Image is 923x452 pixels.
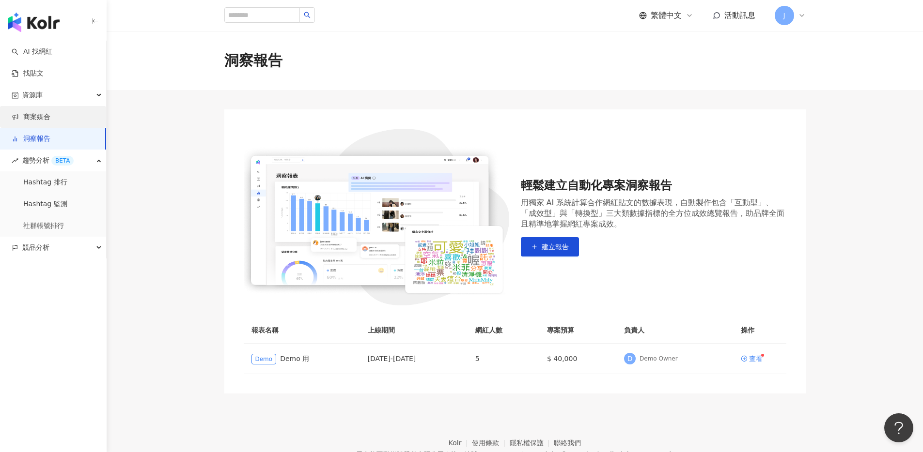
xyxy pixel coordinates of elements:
span: Demo [251,354,277,364]
div: Demo Owner [640,355,678,363]
span: 競品分析 [22,237,49,258]
div: 查看 [749,355,763,362]
th: 網紅人數 [468,317,539,344]
a: 查看 [741,355,763,362]
th: 操作 [733,317,786,344]
img: 輕鬆建立自動化專案洞察報告 [244,129,509,305]
button: 建立報告 [521,237,579,256]
span: J [783,10,785,21]
a: Hashtag 排行 [23,178,67,187]
a: 隱私權保護 [510,439,554,447]
div: 用獨家 AI 系統計算合作網紅貼文的數據表現，自動製作包含「互動型」、「成效型」與「轉換型」三大類數據指標的全方位成效總覽報告，助品牌全面且精準地掌握網紅專案成效。 [521,197,786,229]
a: 聯絡我們 [554,439,581,447]
span: 趨勢分析 [22,150,74,171]
div: BETA [51,156,74,166]
th: 上線期間 [360,317,468,344]
span: 建立報告 [542,243,569,251]
a: Kolr [449,439,472,447]
a: searchAI 找網紅 [12,47,52,57]
span: search [304,12,311,18]
a: 找貼文 [12,69,44,78]
span: 活動訊息 [724,11,755,20]
th: 專案預算 [539,317,616,344]
span: D [627,353,633,364]
div: 輕鬆建立自動化專案洞察報告 [521,178,786,194]
iframe: Help Scout Beacon - Open [884,413,913,442]
a: 使用條款 [472,439,510,447]
div: 洞察報告 [224,50,282,71]
a: Hashtag 監測 [23,199,67,209]
th: 報表名稱 [244,317,360,344]
span: 繁體中文 [651,10,682,21]
a: 社群帳號排行 [23,221,64,231]
a: 洞察報告 [12,134,50,144]
td: 5 [468,344,539,374]
img: logo [8,13,60,32]
td: $ 40,000 [539,344,616,374]
th: 負責人 [616,317,733,344]
a: 商案媒合 [12,112,50,122]
span: 資源庫 [22,84,43,106]
div: Demo 用 [251,353,352,364]
div: [DATE] - [DATE] [368,353,460,364]
span: rise [12,157,18,164]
